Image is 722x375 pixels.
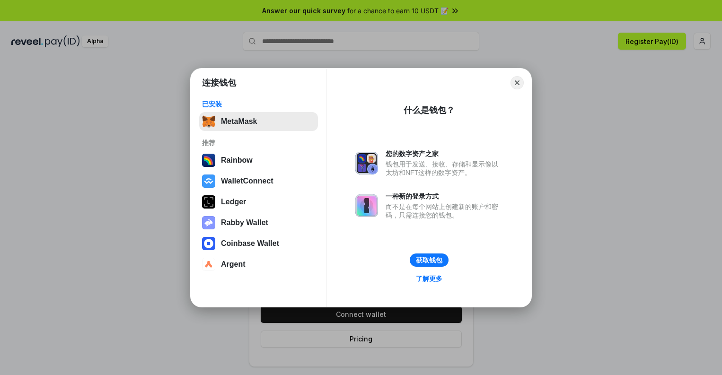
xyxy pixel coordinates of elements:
button: Ledger [199,192,318,211]
div: 了解更多 [416,274,442,283]
img: svg+xml,%3Csvg%20fill%3D%22none%22%20height%3D%2233%22%20viewBox%3D%220%200%2035%2033%22%20width%... [202,115,215,128]
img: svg+xml,%3Csvg%20width%3D%2228%22%20height%3D%2228%22%20viewBox%3D%220%200%2028%2028%22%20fill%3D... [202,174,215,188]
div: 而不是在每个网站上创建新的账户和密码，只需连接您的钱包。 [386,202,503,219]
img: svg+xml,%3Csvg%20xmlns%3D%22http%3A%2F%2Fwww.w3.org%2F2000%2Fsvg%22%20fill%3D%22none%22%20viewBox... [355,152,378,174]
div: WalletConnect [221,177,273,185]
button: Argent [199,255,318,274]
div: Argent [221,260,246,269]
button: Rainbow [199,151,318,170]
img: svg+xml,%3Csvg%20xmlns%3D%22http%3A%2F%2Fwww.w3.org%2F2000%2Fsvg%22%20width%3D%2228%22%20height%3... [202,195,215,209]
img: svg+xml,%3Csvg%20xmlns%3D%22http%3A%2F%2Fwww.w3.org%2F2000%2Fsvg%22%20fill%3D%22none%22%20viewBox... [355,194,378,217]
div: 钱包用于发送、接收、存储和显示像以太坊和NFT这样的数字资产。 [386,160,503,177]
img: svg+xml,%3Csvg%20width%3D%2228%22%20height%3D%2228%22%20viewBox%3D%220%200%2028%2028%22%20fill%3D... [202,258,215,271]
div: 推荐 [202,139,315,147]
h1: 连接钱包 [202,77,236,88]
img: svg+xml,%3Csvg%20xmlns%3D%22http%3A%2F%2Fwww.w3.org%2F2000%2Fsvg%22%20fill%3D%22none%22%20viewBox... [202,216,215,229]
div: 一种新的登录方式 [386,192,503,201]
div: Ledger [221,198,246,206]
div: 获取钱包 [416,256,442,264]
button: MetaMask [199,112,318,131]
button: WalletConnect [199,172,318,191]
div: MetaMask [221,117,257,126]
button: Close [511,76,524,89]
div: 已安装 [202,100,315,108]
button: Coinbase Wallet [199,234,318,253]
div: Coinbase Wallet [221,239,279,248]
button: Rabby Wallet [199,213,318,232]
img: svg+xml,%3Csvg%20width%3D%2228%22%20height%3D%2228%22%20viewBox%3D%220%200%2028%2028%22%20fill%3D... [202,237,215,250]
a: 了解更多 [410,272,448,285]
div: Rabby Wallet [221,218,268,227]
button: 获取钱包 [410,253,449,267]
div: 您的数字资产之家 [386,149,503,158]
div: 什么是钱包？ [404,105,455,116]
img: svg+xml,%3Csvg%20width%3D%22120%22%20height%3D%22120%22%20viewBox%3D%220%200%20120%20120%22%20fil... [202,154,215,167]
div: Rainbow [221,156,253,165]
